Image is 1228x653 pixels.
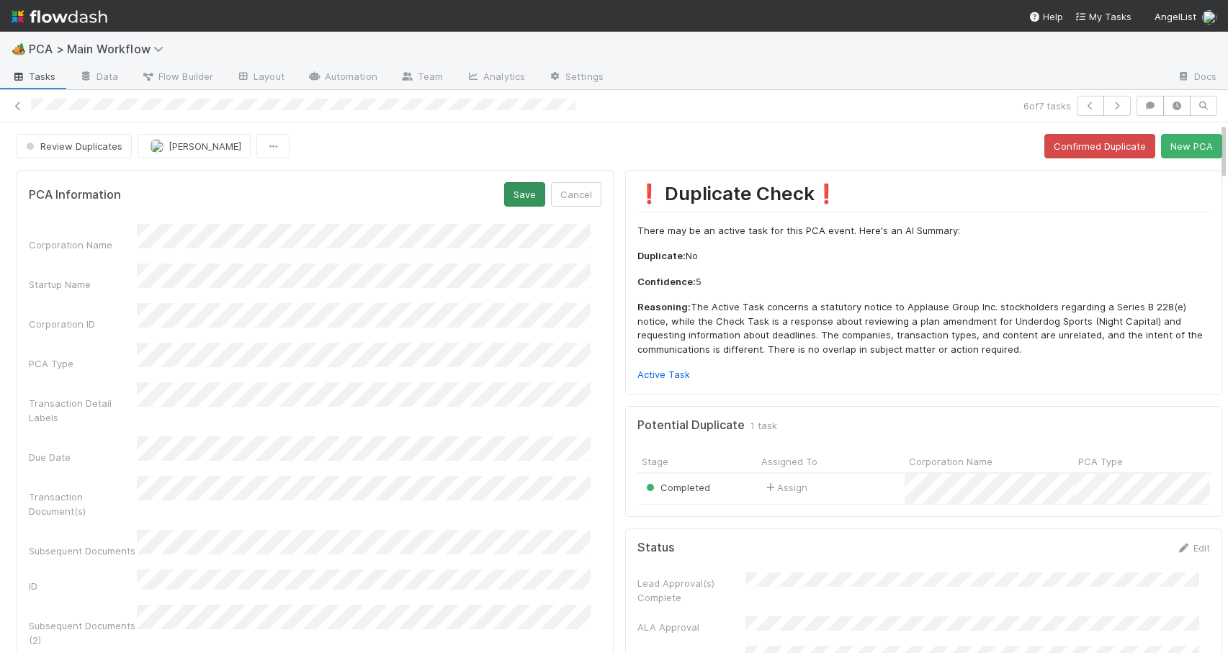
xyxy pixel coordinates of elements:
[643,480,710,495] div: Completed
[150,139,164,153] img: avatar_dd78c015-5c19-403d-b5d7-976f9c2ba6b3.png
[29,450,137,464] div: Due Date
[389,66,454,89] a: Team
[537,66,615,89] a: Settings
[29,396,137,425] div: Transaction Detail Labels
[504,182,545,207] button: Save
[637,541,675,555] h5: Status
[138,134,251,158] button: [PERSON_NAME]
[141,69,213,84] span: Flow Builder
[637,250,686,261] strong: Duplicate:
[23,140,122,152] span: Review Duplicates
[1023,99,1071,113] span: 6 of 7 tasks
[637,418,745,433] h5: Potential Duplicate
[68,66,130,89] a: Data
[225,66,296,89] a: Layout
[29,579,137,593] div: ID
[29,618,137,647] div: Subsequent Documents (2)
[12,42,26,55] span: 🏕️
[1078,454,1123,469] span: PCA Type
[551,182,601,207] button: Cancel
[643,482,710,493] span: Completed
[29,544,137,558] div: Subsequent Documents
[763,480,807,495] span: Assign
[637,224,1210,238] p: There may be an active task for this PCA event. Here's an AI Summary:
[637,249,1210,264] p: No
[642,454,668,469] span: Stage
[1165,66,1228,89] a: Docs
[637,300,1210,356] p: The Active Task concerns a statutory notice to Applause Group Inc. stockholders regarding a Serie...
[1161,134,1222,158] button: New PCA
[12,4,107,29] img: logo-inverted-e16ddd16eac7371096b0.svg
[1028,9,1063,24] div: Help
[169,140,241,152] span: [PERSON_NAME]
[29,188,121,202] h5: PCA Information
[130,66,225,89] a: Flow Builder
[909,454,992,469] span: Corporation Name
[12,69,56,84] span: Tasks
[637,276,696,287] strong: Confidence:
[29,490,137,518] div: Transaction Document(s)
[637,182,1210,212] h1: ❗ Duplicate Check❗️
[29,356,137,371] div: PCA Type
[637,369,690,380] a: Active Task
[637,620,745,634] div: ALA Approval
[29,277,137,292] div: Startup Name
[454,66,537,89] a: Analytics
[1075,9,1131,24] a: My Tasks
[17,134,132,158] button: Review Duplicates
[1176,542,1210,554] a: Edit
[29,317,137,331] div: Corporation ID
[29,238,137,252] div: Corporation Name
[1155,11,1196,22] span: AngelList
[637,576,745,605] div: Lead Approval(s) Complete
[750,418,777,433] span: 1 task
[637,301,691,312] strong: Reasoning:
[29,42,171,56] span: PCA > Main Workflow
[1044,134,1155,158] button: Confirmed Duplicate
[296,66,389,89] a: Automation
[1075,11,1131,22] span: My Tasks
[1202,10,1216,24] img: avatar_dd78c015-5c19-403d-b5d7-976f9c2ba6b3.png
[637,275,1210,289] p: 5
[761,454,817,469] span: Assigned To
